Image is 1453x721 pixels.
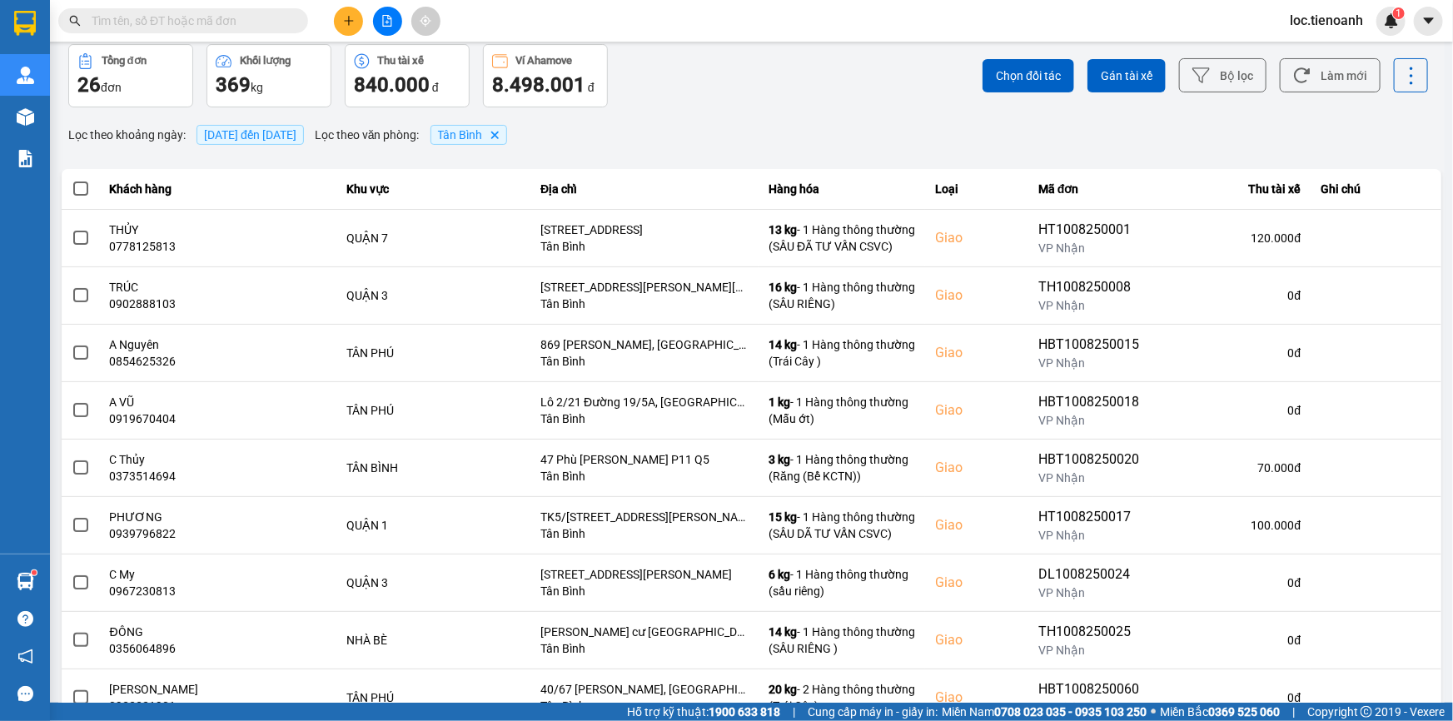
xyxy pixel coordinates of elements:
span: 15 kg [769,510,797,524]
span: 20 kg [769,683,797,696]
div: TÂN BÌNH [346,460,520,476]
div: TK5/[STREET_ADDRESS][PERSON_NAME][PERSON_NAME] [540,509,749,525]
div: DL1008250024 [1038,564,1143,584]
div: TÂN PHÚ [346,689,520,706]
div: Tân Bình [540,353,749,370]
div: 47 Phù [PERSON_NAME] P11 Q5 [540,451,749,468]
span: | [793,703,795,721]
div: - 1 Hàng thông thường (SẦU ĐÃ TƯ VẤN CSVC) [769,221,915,255]
span: Miền Nam [942,703,1147,721]
span: file-add [381,15,393,27]
strong: 1900 633 818 [709,705,780,719]
div: Lô 2/21 Đường 19/5A, [GEOGRAPHIC_DATA], [GEOGRAPHIC_DATA] , [GEOGRAPHIC_DATA] [540,394,749,410]
span: 6 kg [769,568,790,581]
span: Cung cấp máy in - giấy in: [808,703,938,721]
div: - 1 Hàng thông thường (SẦU RIÊNG ) [769,624,915,657]
th: Hàng hóa [759,169,925,210]
div: Tân Bình [540,640,749,657]
strong: 0369 525 060 [1208,705,1280,719]
span: Gán tài xế [1101,67,1152,84]
div: Giao [935,400,1018,420]
div: Giao [935,630,1018,650]
div: HBT1008250018 [1038,392,1143,412]
div: QUẬN 3 [346,574,520,591]
div: TÂN PHÚ [346,345,520,361]
div: 0778125813 [110,238,327,255]
div: 0933321901 [110,698,327,714]
input: Tìm tên, số ĐT hoặc mã đơn [92,12,288,30]
div: [PERSON_NAME] cư [GEOGRAPHIC_DATA], [GEOGRAPHIC_DATA], [GEOGRAPHIC_DATA], [GEOGRAPHIC_DATA], [GEO... [540,624,749,640]
div: TH1008250025 [1038,622,1143,642]
div: VP Nhận [1038,527,1143,544]
div: 0902888103 [110,296,327,312]
div: A VŨ [110,394,327,410]
div: TH1008250008 [1038,277,1143,297]
button: Khối lượng369kg [207,44,331,107]
span: 14 kg [769,625,797,639]
span: Tân Bình [438,128,483,142]
div: Giao [935,458,1018,478]
sup: 1 [32,570,37,575]
div: NHÀ BÈ [346,632,520,649]
div: Thu tài xế [1163,179,1301,199]
div: [STREET_ADDRESS] [540,221,749,238]
button: file-add [373,7,402,36]
button: caret-down [1414,7,1443,36]
div: [PERSON_NAME] [110,681,327,698]
span: 26 [77,73,101,97]
div: PHƯƠNG [110,509,327,525]
span: Hỗ trợ kỹ thuật: [627,703,780,721]
div: 0854625326 [110,353,327,370]
th: Ghi chú [1311,169,1441,210]
div: A Nguyên [110,336,327,353]
strong: 0708 023 035 - 0935 103 250 [994,705,1147,719]
div: 0 đ [1163,689,1301,706]
div: HBT1008250060 [1038,679,1143,699]
button: Làm mới [1280,58,1381,92]
div: VP Nhận [1038,297,1143,314]
span: notification [17,649,33,664]
div: C My [110,566,327,583]
div: Giao [935,228,1018,248]
img: warehouse-icon [17,108,34,126]
div: HT1008250017 [1038,507,1143,527]
button: plus [334,7,363,36]
div: HT1008250001 [1038,220,1143,240]
div: - 1 Hàng thông thường (Trái Cây ) [769,336,915,370]
div: - 1 Hàng thông thường (sầu riêng) [769,566,915,599]
div: Thu tài xế [378,55,425,67]
span: aim [420,15,431,27]
button: aim [411,7,440,36]
span: 1 kg [769,395,790,409]
div: QUẬN 7 [346,230,520,246]
div: THỦY [110,221,327,238]
img: solution-icon [17,150,34,167]
button: Ví Ahamove8.498.001 đ [483,44,608,107]
div: Giao [935,515,1018,535]
span: question-circle [17,611,33,627]
th: Khu vực [336,169,530,210]
div: 0356064896 [110,640,327,657]
div: Giao [935,688,1018,708]
div: Tân Bình [540,296,749,312]
div: Tân Bình [540,238,749,255]
div: [STREET_ADDRESS][PERSON_NAME] [540,566,749,583]
div: - 1 Hàng thông thường (Mẫu ớt) [769,394,915,427]
div: 0 đ [1163,287,1301,304]
span: 3 kg [769,453,790,466]
div: 869 [PERSON_NAME], [GEOGRAPHIC_DATA], [GEOGRAPHIC_DATA], [GEOGRAPHIC_DATA] [540,336,749,353]
span: Lọc theo văn phòng : [315,126,420,144]
div: ĐÔNG [110,624,327,640]
div: Tân Bình [540,583,749,599]
img: icon-new-feature [1384,13,1399,28]
div: đ [354,72,460,98]
svg: Delete [490,130,500,140]
span: Tân Bình, close by backspace [430,125,507,145]
div: VP Nhận [1038,699,1143,716]
th: Mã đơn [1028,169,1153,210]
th: Khách hàng [100,169,337,210]
span: Chọn đối tác [996,67,1061,84]
div: VP Nhận [1038,412,1143,429]
span: 13 kg [769,223,797,236]
span: 840.000 [354,73,430,97]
